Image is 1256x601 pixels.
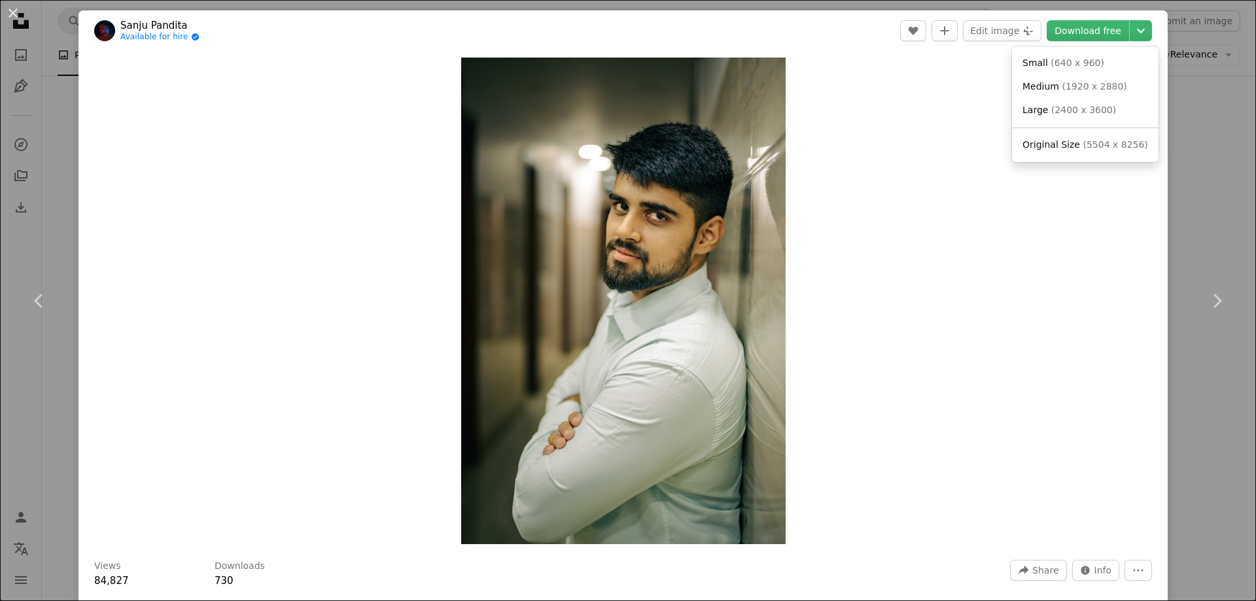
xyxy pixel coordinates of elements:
[1022,58,1048,68] span: Small
[1022,139,1080,150] span: Original Size
[1130,20,1152,41] button: Choose download size
[1051,58,1104,68] span: ( 640 x 960 )
[1012,46,1159,162] div: Choose download size
[1022,81,1059,92] span: Medium
[1062,81,1126,92] span: ( 1920 x 2880 )
[1051,105,1116,115] span: ( 2400 x 3600 )
[1022,105,1048,115] span: Large
[1083,139,1147,150] span: ( 5504 x 8256 )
